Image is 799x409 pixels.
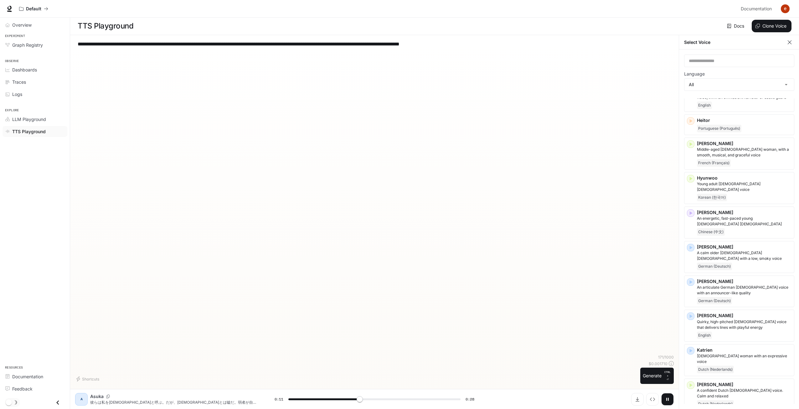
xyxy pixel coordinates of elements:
[3,126,67,137] a: TTS Playground
[752,20,791,32] button: Clone Voice
[697,278,791,285] p: [PERSON_NAME]
[726,20,747,32] a: Docs
[649,361,668,366] p: $ 0.001710
[697,381,791,388] p: [PERSON_NAME]
[646,393,659,406] button: Inspect
[697,209,791,216] p: [PERSON_NAME]
[658,354,674,360] p: 171 / 1000
[664,370,671,381] p: ⏎
[3,371,67,382] a: Documentation
[697,388,791,399] p: A confident Dutch male voice. Calm and relaxed
[697,159,731,167] span: French (Français)
[3,114,67,125] a: LLM Playground
[75,374,102,384] button: Shortcuts
[697,147,791,158] p: Middle-aged French woman, with a smooth, musical, and graceful voice
[697,181,791,192] p: Young adult Korean male voice
[12,42,43,48] span: Graph Registry
[90,400,260,405] p: 彼らは私を[DEMOGRAPHIC_DATA]と呼ぶ。だが、[DEMOGRAPHIC_DATA]とは嘘だ。弱者が自らの無力さを正当化するためにしがみつく嘘だ。人類が恐怖から偶像を生み出し、石や獣...
[697,400,734,408] span: Dutch (Nederlands)
[6,399,12,406] span: Dark mode toggle
[78,20,133,32] h1: TTS Playground
[3,89,67,100] a: Logs
[697,140,791,147] p: [PERSON_NAME]
[697,175,791,181] p: Hyunwoo
[3,19,67,30] a: Overview
[12,66,37,73] span: Dashboards
[697,263,732,270] span: German (Deutsch)
[12,373,43,380] span: Documentation
[275,396,283,402] span: 0:11
[697,244,791,250] p: [PERSON_NAME]
[697,102,712,109] span: English
[684,79,794,91] div: All
[26,6,41,12] p: Default
[697,332,712,339] span: English
[640,368,674,384] button: GenerateCTRL +⏎
[697,228,725,236] span: Chinese (中文)
[697,250,791,261] p: A calm older German female with a low, smoky voice
[697,297,732,305] span: German (Deutsch)
[12,79,26,85] span: Traces
[697,312,791,319] p: [PERSON_NAME]
[779,3,791,15] button: User avatar
[697,117,791,123] p: Heitor
[466,396,474,402] span: 0:28
[697,194,727,201] span: Korean (한국어)
[76,394,86,404] div: A
[697,125,741,132] span: Portuguese (Português)
[664,370,671,378] p: CTRL +
[3,383,67,394] a: Feedback
[104,395,112,398] button: Copy Voice ID
[738,3,776,15] a: Documentation
[697,347,791,353] p: Katrien
[697,353,791,364] p: Dutch woman with an expressive voice
[90,393,104,400] p: Asuka
[12,116,46,123] span: LLM Playground
[697,285,791,296] p: An articulate German male voice with an announcer-like quality
[697,319,791,330] p: Quirky, high-pitched female voice that delivers lines with playful energy
[697,366,734,373] span: Dutch (Nederlands)
[3,39,67,50] a: Graph Registry
[51,396,65,409] button: Close drawer
[12,22,32,28] span: Overview
[741,5,772,13] span: Documentation
[631,393,644,406] button: Download audio
[16,3,51,15] button: All workspaces
[781,4,790,13] img: User avatar
[12,385,33,392] span: Feedback
[684,72,705,76] p: Language
[12,91,22,97] span: Logs
[3,64,67,75] a: Dashboards
[697,216,791,227] p: An energetic, fast-paced young Chinese female
[3,76,67,87] a: Traces
[12,128,46,135] span: TTS Playground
